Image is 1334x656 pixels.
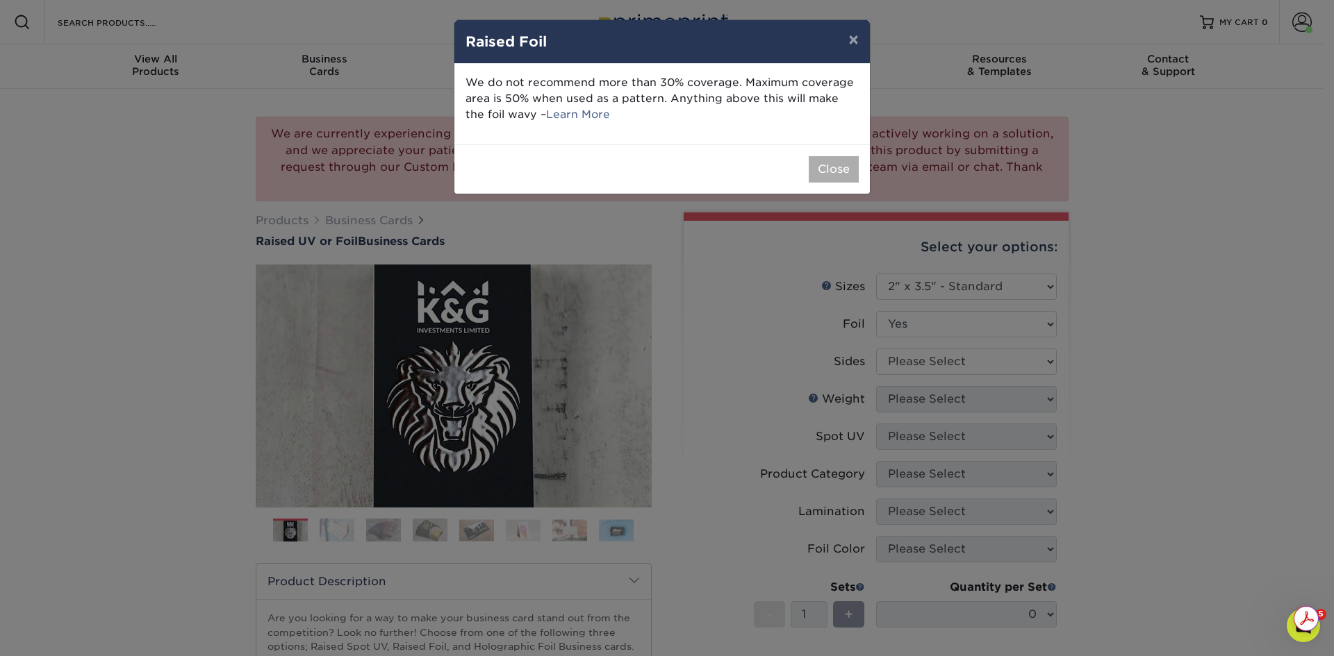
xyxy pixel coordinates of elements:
[466,31,859,52] h4: Raised Foil
[546,108,610,121] a: Learn More
[809,156,859,183] button: Close
[837,20,869,59] button: ×
[466,75,859,122] p: We do not recommend more than 30% coverage. Maximum coverage area is 50% when used as a pattern. ...
[1287,609,1320,642] iframe: Intercom live chat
